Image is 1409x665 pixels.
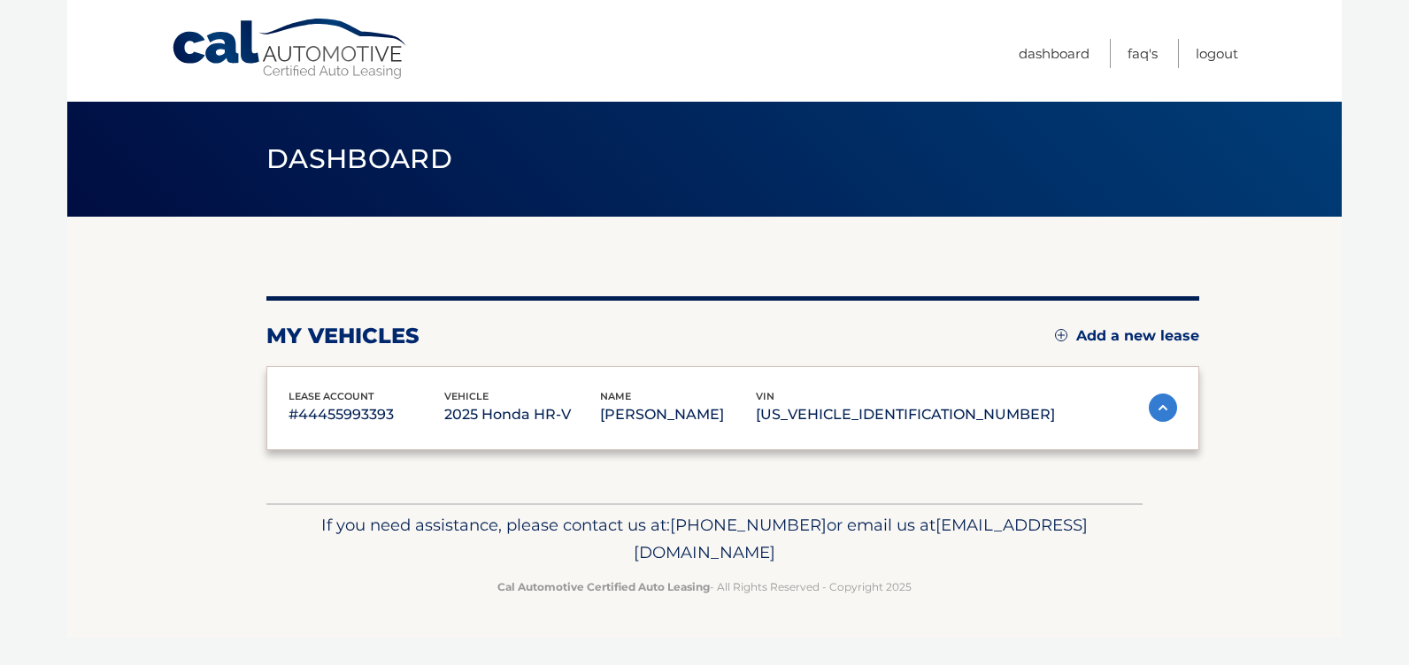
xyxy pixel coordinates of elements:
p: 2025 Honda HR-V [444,402,600,427]
a: Logout [1196,39,1238,68]
p: - All Rights Reserved - Copyright 2025 [278,577,1131,596]
p: [US_VEHICLE_IDENTIFICATION_NUMBER] [756,402,1055,427]
a: FAQ's [1128,39,1158,68]
span: vehicle [444,390,489,402]
img: accordion-active.svg [1149,394,1177,422]
span: lease account [289,390,374,402]
p: #44455993393 [289,402,444,427]
strong: Cal Automotive Certified Auto Leasing [497,580,710,593]
span: name [600,390,631,402]
a: Cal Automotive [171,18,410,80]
h2: my vehicles [266,323,420,349]
img: add.svg [1055,329,1067,341]
span: vin [756,390,774,402]
a: Dashboard [1019,39,1089,68]
p: If you need assistance, please contact us at: or email us at [278,511,1131,568]
a: Add a new lease [1055,327,1199,345]
span: [PHONE_NUMBER] [670,515,827,535]
p: [PERSON_NAME] [600,402,756,427]
span: Dashboard [266,142,452,175]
